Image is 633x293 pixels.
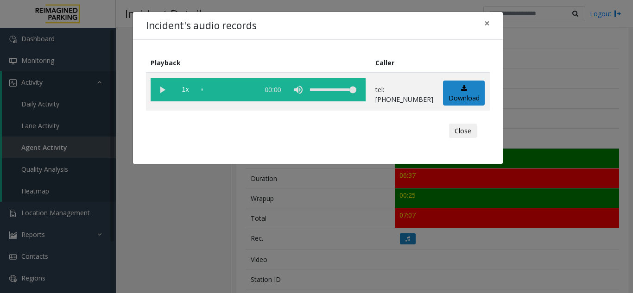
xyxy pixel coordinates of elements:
[375,85,433,104] p: tel:[PHONE_NUMBER]
[371,53,438,73] th: Caller
[443,81,485,106] a: Download
[202,78,254,101] div: scrub bar
[310,78,356,101] div: volume level
[174,78,197,101] span: playback speed button
[478,12,496,35] button: Close
[449,124,477,138] button: Close
[484,17,490,30] span: ×
[146,53,371,73] th: Playback
[146,19,257,33] h4: Incident's audio records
